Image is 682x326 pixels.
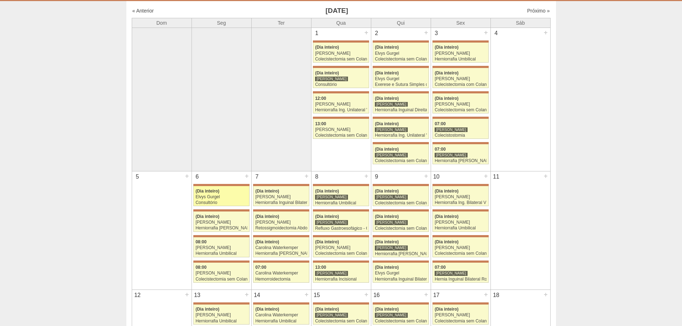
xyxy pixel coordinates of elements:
[315,214,339,219] span: (Dia inteiro)
[375,147,399,152] span: (Dia inteiro)
[423,28,429,37] div: +
[315,108,367,112] div: Herniorrafia Ing. Unilateral VL
[195,277,247,282] div: Colecistectomia sem Colangiografia VL
[435,220,487,225] div: [PERSON_NAME]
[315,307,339,312] span: (Dia inteiro)
[375,121,399,126] span: (Dia inteiro)
[435,108,487,112] div: Colecistectomia sem Colangiografia VL
[315,82,367,87] div: Consultório
[195,251,247,256] div: Herniorrafia Umbilical
[253,263,309,283] a: 07:00 Carolina Waterkemper Hemorroidectomia
[255,319,307,323] div: Herniorrafia Umbilical
[193,186,249,206] a: (Dia inteiro) Elvys Gurgel Consultório
[193,184,249,186] div: Key: Maria Braido
[375,82,427,87] div: Exerese e Sutura Simples de Pequena Lesão
[431,18,490,28] th: Sex
[232,6,441,16] h3: [DATE]
[373,209,429,211] div: Key: Maria Braido
[255,220,307,225] div: [PERSON_NAME]
[375,159,427,163] div: Colecistectomia sem Colangiografia VL
[311,18,371,28] th: Qua
[375,108,427,112] div: Herniorrafia Inguinal Direita
[193,305,249,325] a: (Dia inteiro) [PERSON_NAME] Herniorrafia Umbilical
[192,18,251,28] th: Seg
[315,45,339,50] span: (Dia inteiro)
[132,171,143,182] div: 5
[255,271,307,276] div: Carolina Waterkemper
[375,312,408,318] div: [PERSON_NAME]
[244,171,250,181] div: +
[315,201,367,205] div: Herniorrafia Umbilical
[251,18,311,28] th: Ter
[432,91,488,93] div: Key: Maria Braido
[432,263,488,283] a: 07:00 [PERSON_NAME] Hernia Inguinal Bilateral Robótica
[435,251,487,256] div: Colecistectomia sem Colangiografia
[315,277,367,282] div: Herniorrafia Incisional
[375,201,427,205] div: Colecistectomia sem Colangiografia VL
[363,290,369,299] div: +
[373,91,429,93] div: Key: Maria Braido
[435,271,468,276] div: [PERSON_NAME]
[304,290,310,299] div: +
[373,68,429,88] a: (Dia inteiro) Elvys Gurgel Exerese e Sutura Simples de Pequena Lesão
[483,171,489,181] div: +
[375,239,399,244] span: (Dia inteiro)
[253,302,309,305] div: Key: Maria Braido
[432,211,488,232] a: (Dia inteiro) [PERSON_NAME] Herniorrafia Umbilical
[375,77,427,81] div: Elvys Gurgel
[435,127,468,132] div: [PERSON_NAME]
[432,184,488,186] div: Key: Maria Braido
[373,142,429,144] div: Key: Maria Braido
[192,171,203,182] div: 6
[184,171,190,181] div: +
[313,235,369,237] div: Key: Maria Braido
[435,195,487,199] div: [PERSON_NAME]
[192,290,203,301] div: 13
[255,200,307,205] div: Herniorrafia Inguinal Bilateral
[435,57,487,62] div: Herniorrafia Umbilical
[195,226,247,230] div: Herniorrafia [PERSON_NAME]
[432,261,488,263] div: Key: Maria Braido
[375,57,427,62] div: Colecistectomia sem Colangiografia VL
[315,189,339,194] span: (Dia inteiro)
[491,28,502,39] div: 4
[543,290,549,299] div: +
[432,119,488,139] a: 07:00 [PERSON_NAME] Colecistostomia
[304,171,310,181] div: +
[255,245,307,250] div: Carolina Waterkemper
[193,211,249,232] a: (Dia inteiro) [PERSON_NAME] Herniorrafia [PERSON_NAME]
[313,66,369,68] div: Key: Maria Braido
[313,40,369,43] div: Key: Maria Braido
[435,307,459,312] span: (Dia inteiro)
[432,235,488,237] div: Key: Maria Braido
[132,8,154,14] a: « Anterior
[313,91,369,93] div: Key: Maria Braido
[373,93,429,113] a: (Dia inteiro) [PERSON_NAME] Herniorrafia Inguinal Direita
[375,127,408,132] div: [PERSON_NAME]
[313,186,369,206] a: (Dia inteiro) [PERSON_NAME] Herniorrafia Umbilical
[375,226,427,231] div: Colecistectomia sem Colangiografia VL
[255,195,307,199] div: [PERSON_NAME]
[193,261,249,263] div: Key: Maria Braido
[432,117,488,119] div: Key: Maria Braido
[255,239,279,244] span: (Dia inteiro)
[375,70,399,76] span: (Dia inteiro)
[432,142,488,144] div: Key: Maria Braido
[373,211,429,232] a: (Dia inteiro) [PERSON_NAME] Colecistectomia sem Colangiografia VL
[315,271,348,276] div: [PERSON_NAME]
[435,133,487,138] div: Colecistostomia
[373,43,429,63] a: (Dia inteiro) Elvys Gurgel Colecistectomia sem Colangiografia VL
[315,220,348,225] div: [PERSON_NAME]
[371,171,382,182] div: 9
[371,290,382,301] div: 16
[432,144,488,164] a: 07:00 [PERSON_NAME] Herniorrafia [PERSON_NAME]
[313,263,369,283] a: 13:00 [PERSON_NAME] Herniorrafia Incisional
[195,200,247,205] div: Consultório
[244,290,250,299] div: +
[195,245,247,250] div: [PERSON_NAME]
[375,220,408,225] div: [PERSON_NAME]
[313,211,369,232] a: (Dia inteiro) [PERSON_NAME] Refluxo Gastroesofágico - Cirurgia VL
[432,209,488,211] div: Key: Maria Braido
[373,235,429,237] div: Key: Maria Braido
[315,265,326,270] span: 13:00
